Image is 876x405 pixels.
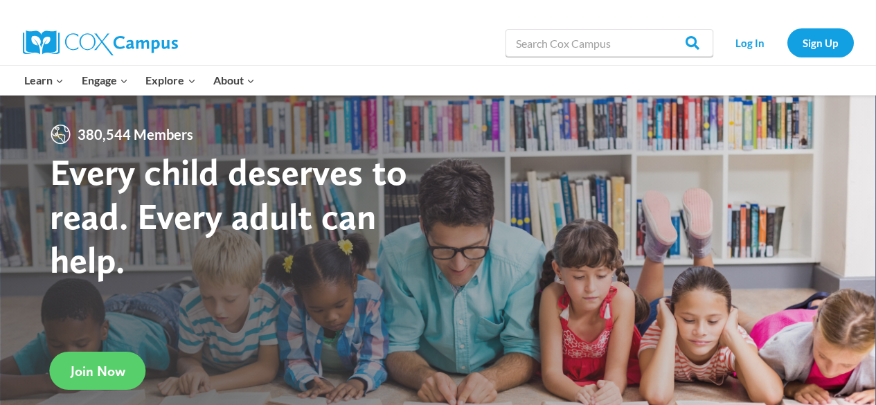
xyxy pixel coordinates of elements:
span: Learn [24,71,64,89]
span: Join Now [71,363,125,379]
nav: Primary Navigation [16,66,264,95]
a: Sign Up [787,28,854,57]
a: Join Now [50,352,146,390]
span: Explore [145,71,195,89]
span: Engage [82,71,128,89]
img: Cox Campus [23,30,178,55]
span: 380,544 Members [72,123,199,145]
input: Search Cox Campus [506,29,713,57]
span: About [213,71,255,89]
strong: Every child deserves to read. Every adult can help. [50,150,407,282]
nav: Secondary Navigation [720,28,854,57]
a: Log In [720,28,780,57]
